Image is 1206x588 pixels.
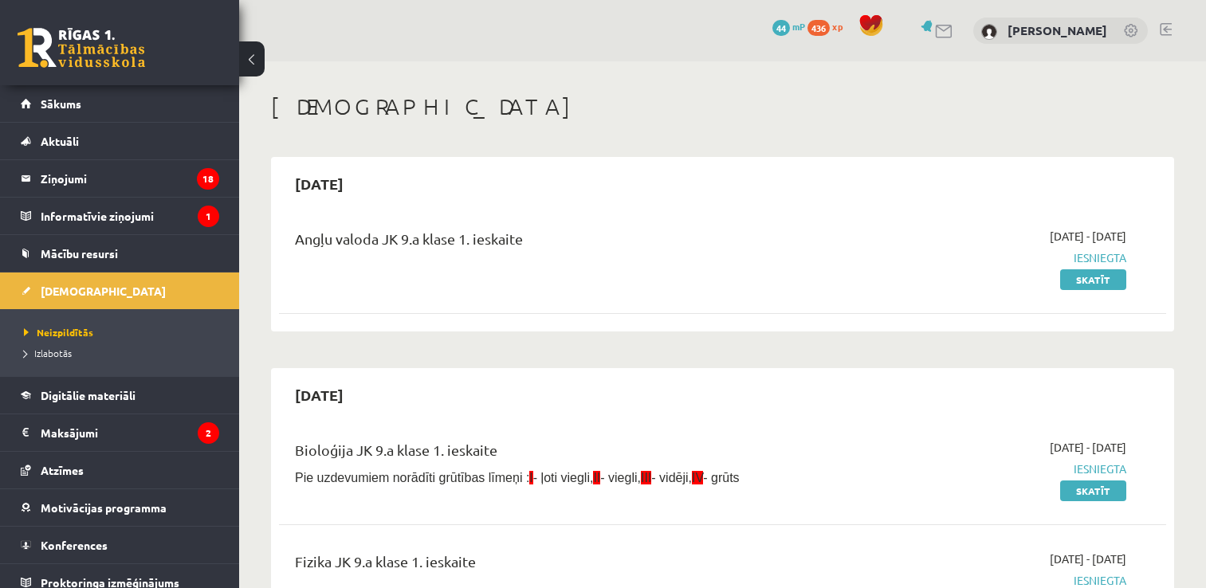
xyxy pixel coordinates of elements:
span: 44 [772,20,790,36]
span: Mācību resursi [41,246,118,261]
i: 18 [197,168,219,190]
i: 2 [198,422,219,444]
a: Digitālie materiāli [21,377,219,414]
a: Sākums [21,85,219,122]
a: Informatīvie ziņojumi1 [21,198,219,234]
span: Konferences [41,538,108,552]
a: Maksājumi2 [21,414,219,451]
a: Neizpildītās [24,325,223,339]
i: 1 [198,206,219,227]
div: Fizika JK 9.a klase 1. ieskaite [295,551,841,580]
legend: Ziņojumi [41,160,219,197]
legend: Informatīvie ziņojumi [41,198,219,234]
span: xp [832,20,843,33]
span: [DEMOGRAPHIC_DATA] [41,284,166,298]
h1: [DEMOGRAPHIC_DATA] [271,93,1174,120]
span: Pie uzdevumiem norādīti grūtības līmeņi : - ļoti viegli, - viegli, - vidēji, - grūts [295,471,740,484]
a: Skatīt [1060,269,1126,290]
span: 436 [807,20,830,36]
a: Rīgas 1. Tālmācības vidusskola [18,28,145,68]
a: 436 xp [807,20,850,33]
span: Neizpildītās [24,326,93,339]
a: Izlabotās [24,346,223,360]
span: [DATE] - [DATE] [1050,439,1126,456]
img: Ivanda Kokina [981,24,997,40]
span: Digitālie materiāli [41,388,136,402]
a: Mācību resursi [21,235,219,272]
a: Atzīmes [21,452,219,488]
a: [DEMOGRAPHIC_DATA] [21,272,219,309]
h2: [DATE] [279,376,359,414]
a: [PERSON_NAME] [1008,22,1107,38]
a: Konferences [21,527,219,563]
span: Iesniegta [865,461,1126,477]
a: Motivācijas programma [21,489,219,526]
span: mP [792,20,805,33]
span: Atzīmes [41,463,84,477]
legend: Maksājumi [41,414,219,451]
a: Aktuāli [21,123,219,159]
a: Skatīt [1060,480,1126,501]
span: Izlabotās [24,347,72,359]
span: [DATE] - [DATE] [1050,228,1126,245]
a: Ziņojumi18 [21,160,219,197]
span: III [641,471,651,484]
span: Aktuāli [41,134,79,148]
a: 44 mP [772,20,805,33]
span: [DATE] - [DATE] [1050,551,1126,567]
div: Angļu valoda JK 9.a klase 1. ieskaite [295,228,841,257]
div: Bioloģija JK 9.a klase 1. ieskaite [295,439,841,468]
h2: [DATE] [279,165,359,202]
span: Motivācijas programma [41,500,167,515]
span: Sākums [41,96,81,111]
span: Iesniegta [865,249,1126,266]
span: II [593,471,600,484]
span: IV [692,471,703,484]
span: I [529,471,532,484]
